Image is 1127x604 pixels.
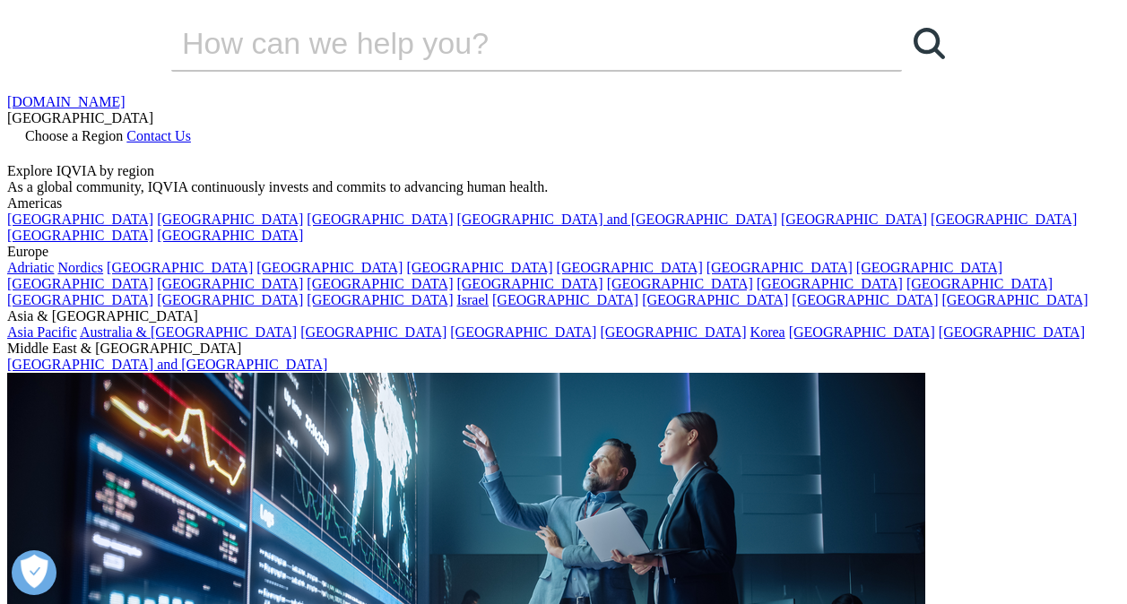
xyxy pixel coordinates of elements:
a: Israel [456,292,489,307]
button: Open Preferences [12,550,56,595]
a: Contact Us [126,128,191,143]
a: [DOMAIN_NAME] [7,94,126,109]
a: [GEOGRAPHIC_DATA] [781,211,927,227]
a: [GEOGRAPHIC_DATA] [757,276,903,291]
a: [GEOGRAPHIC_DATA] [941,292,1088,307]
a: [GEOGRAPHIC_DATA] [7,276,153,291]
a: [GEOGRAPHIC_DATA] [307,276,453,291]
a: Korea [750,324,785,340]
a: [GEOGRAPHIC_DATA] [107,260,253,275]
a: [GEOGRAPHIC_DATA] [450,324,596,340]
a: [GEOGRAPHIC_DATA] [157,276,303,291]
a: [GEOGRAPHIC_DATA] [600,324,746,340]
a: [GEOGRAPHIC_DATA] [789,324,935,340]
a: [GEOGRAPHIC_DATA] [557,260,703,275]
a: Australia & [GEOGRAPHIC_DATA] [80,324,297,340]
a: [GEOGRAPHIC_DATA] [7,228,153,243]
div: As a global community, IQVIA continuously invests and commits to advancing human health. [7,179,1120,195]
a: [GEOGRAPHIC_DATA] [707,260,853,275]
a: [GEOGRAPHIC_DATA] [939,324,1085,340]
a: [GEOGRAPHIC_DATA] [256,260,403,275]
svg: Search [914,28,945,59]
a: Search [902,16,956,70]
a: [GEOGRAPHIC_DATA] [157,211,303,227]
a: [GEOGRAPHIC_DATA] [931,211,1077,227]
a: Nordics [57,260,103,275]
a: [GEOGRAPHIC_DATA] [307,292,453,307]
a: [GEOGRAPHIC_DATA] and [GEOGRAPHIC_DATA] [456,211,776,227]
a: [GEOGRAPHIC_DATA] [307,211,453,227]
a: [GEOGRAPHIC_DATA] [906,276,1053,291]
a: [GEOGRAPHIC_DATA] [607,276,753,291]
a: [GEOGRAPHIC_DATA] [792,292,938,307]
div: Europe [7,244,1120,260]
div: Asia & [GEOGRAPHIC_DATA] [7,308,1120,324]
a: [GEOGRAPHIC_DATA] [157,292,303,307]
a: Asia Pacific [7,324,77,340]
div: Middle East & [GEOGRAPHIC_DATA] [7,341,1120,357]
a: [GEOGRAPHIC_DATA] [642,292,788,307]
a: [GEOGRAPHIC_DATA] and [GEOGRAPHIC_DATA] [7,357,327,372]
a: Adriatic [7,260,54,275]
div: [GEOGRAPHIC_DATA] [7,110,1120,126]
div: Americas [7,195,1120,211]
a: [GEOGRAPHIC_DATA] [492,292,638,307]
a: [GEOGRAPHIC_DATA] [7,211,153,227]
a: [GEOGRAPHIC_DATA] [300,324,446,340]
a: [GEOGRAPHIC_DATA] [406,260,552,275]
input: Search [171,16,851,70]
span: Choose a Region [25,128,123,143]
a: [GEOGRAPHIC_DATA] [7,292,153,307]
a: [GEOGRAPHIC_DATA] [157,228,303,243]
div: Explore IQVIA by region [7,163,1120,179]
a: [GEOGRAPHIC_DATA] [856,260,1002,275]
a: [GEOGRAPHIC_DATA] [456,276,603,291]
